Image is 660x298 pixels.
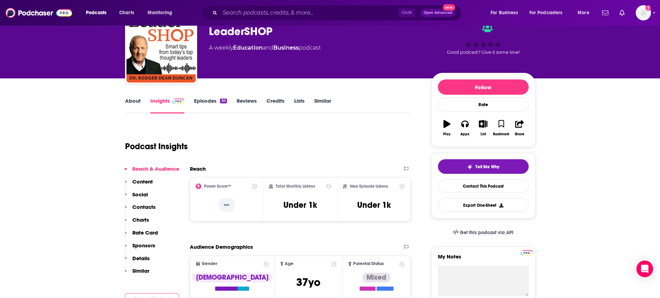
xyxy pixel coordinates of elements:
span: More [578,8,589,18]
div: Bookmark [493,132,509,136]
div: Share [515,132,524,136]
button: Details [125,255,150,268]
a: InsightsPodchaser Pro [150,97,185,113]
button: open menu [143,7,181,18]
div: Good podcast? Give it some love! [431,18,535,61]
p: -- [218,198,235,212]
img: Podchaser Pro [173,99,185,104]
button: Contacts [125,204,156,216]
p: Rate Card [132,229,158,236]
p: Similar [132,267,149,274]
button: Charts [125,216,149,229]
span: Ctrl K [399,8,415,17]
p: Charts [132,216,149,223]
div: [DEMOGRAPHIC_DATA] [192,273,273,282]
button: Similar [125,267,149,280]
span: Age [285,262,293,266]
a: Show notifications dropdown [617,7,627,19]
button: Follow [438,79,529,95]
span: Parental Status [353,262,384,266]
button: Sponsors [125,242,155,255]
a: Business [273,44,299,51]
label: My Notes [438,253,529,265]
button: Show profile menu [636,5,651,20]
span: Logged in as RiverheadPublicity [636,5,651,20]
p: Social [132,191,148,198]
h2: Total Monthly Listens [276,184,315,189]
div: Apps [460,132,469,136]
a: Show notifications dropdown [599,7,611,19]
a: Credits [266,97,284,113]
span: Get this podcast via API [460,230,513,236]
h3: Under 1k [283,200,317,210]
a: About [125,97,141,113]
span: 37 yo [296,275,320,289]
div: Mixed [362,273,390,282]
a: Similar [314,97,331,113]
p: Sponsors [132,242,155,249]
button: Play [438,116,456,141]
a: Episodes30 [194,97,227,113]
div: 30 [220,99,227,103]
button: Apps [456,116,474,141]
button: Export One-Sheet [438,198,529,212]
p: Details [132,255,150,262]
p: Reach & Audience [132,165,179,172]
h2: New Episode Listens [350,184,388,189]
span: and [263,44,273,51]
button: Social [125,191,148,204]
div: Rate [438,97,529,112]
h2: Reach [190,165,206,172]
a: Lists [294,97,305,113]
img: Podchaser - Follow, Share and Rate Podcasts [6,6,72,19]
p: Content [132,178,153,185]
h3: Under 1k [357,200,391,210]
span: Tell Me Why [475,164,499,170]
span: Podcasts [86,8,106,18]
span: For Business [491,8,518,18]
button: open menu [573,7,598,18]
a: Education [233,44,263,51]
a: Contact This Podcast [438,179,529,193]
span: Charts [119,8,134,18]
span: Open Advanced [424,11,452,15]
span: Monitoring [148,8,172,18]
svg: Add a profile image [645,5,651,11]
h2: Audience Demographics [190,244,253,250]
button: tell me why sparkleTell Me Why [438,159,529,174]
input: Search podcasts, credits, & more... [220,7,399,18]
div: Play [443,132,450,136]
button: open menu [486,7,527,18]
a: Charts [115,7,138,18]
button: Open AdvancedNew [421,9,456,17]
img: Podchaser Pro [521,250,533,256]
button: Content [125,178,153,191]
span: New [443,4,455,11]
h1: Podcast Insights [125,141,188,152]
span: For Podcasters [529,8,563,18]
span: Gender [202,262,217,266]
a: Reviews [237,97,257,113]
img: LeaderSHOP [126,13,196,83]
div: Open Intercom Messenger [636,261,653,277]
div: List [481,132,486,136]
button: open menu [525,7,573,18]
span: Good podcast? Give it some love! [447,50,520,55]
div: Search podcasts, credits, & more... [208,5,468,21]
img: tell me why sparkle [467,164,473,170]
div: A weekly podcast [209,44,321,52]
button: open menu [81,7,115,18]
p: Contacts [132,204,156,210]
a: Get this podcast via API [447,224,519,241]
button: Bookmark [492,116,510,141]
button: Reach & Audience [125,165,179,178]
a: Pro website [521,249,533,256]
button: List [474,116,492,141]
button: Share [510,116,528,141]
img: User Profile [636,5,651,20]
button: Rate Card [125,229,158,242]
h2: Power Score™ [204,184,231,189]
